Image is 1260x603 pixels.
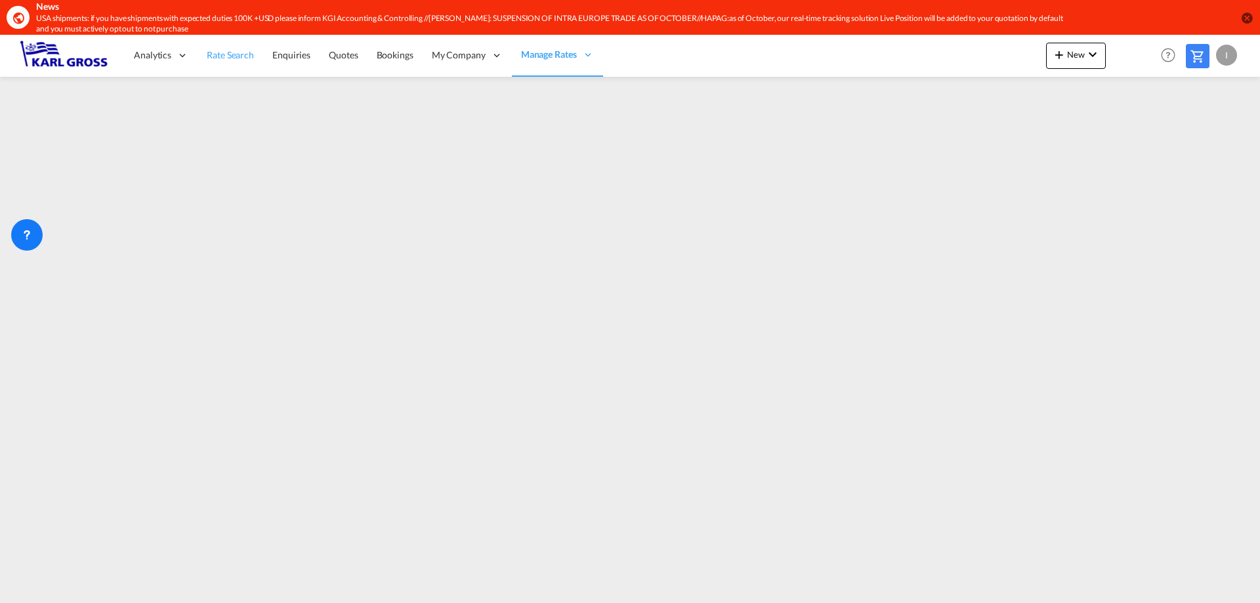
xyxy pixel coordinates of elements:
span: Enquiries [272,49,310,60]
span: Manage Rates [521,48,577,61]
div: Analytics [125,34,198,77]
button: icon-close-circle [1240,11,1253,24]
div: I [1216,45,1237,66]
span: My Company [432,49,486,62]
span: Help [1157,44,1179,66]
a: Quotes [320,34,367,77]
span: New [1051,49,1101,60]
span: Quotes [329,49,358,60]
md-icon: icon-plus 400-fg [1051,47,1067,62]
md-icon: icon-earth [12,11,25,24]
a: Enquiries [263,34,320,77]
md-icon: icon-chevron-down [1085,47,1101,62]
a: Rate Search [198,34,263,77]
span: Rate Search [207,49,254,60]
div: Manage Rates [512,34,603,77]
div: USA shipments: if you have shipments with expected duties 100K +USD please inform KGI Accounting ... [36,13,1066,35]
span: Analytics [134,49,171,62]
button: icon-plus 400-fgNewicon-chevron-down [1046,43,1106,69]
img: 3269c73066d711f095e541db4db89301.png [20,41,108,70]
span: Bookings [377,49,413,60]
div: My Company [423,34,512,77]
a: Bookings [367,34,423,77]
div: Help [1157,44,1186,68]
